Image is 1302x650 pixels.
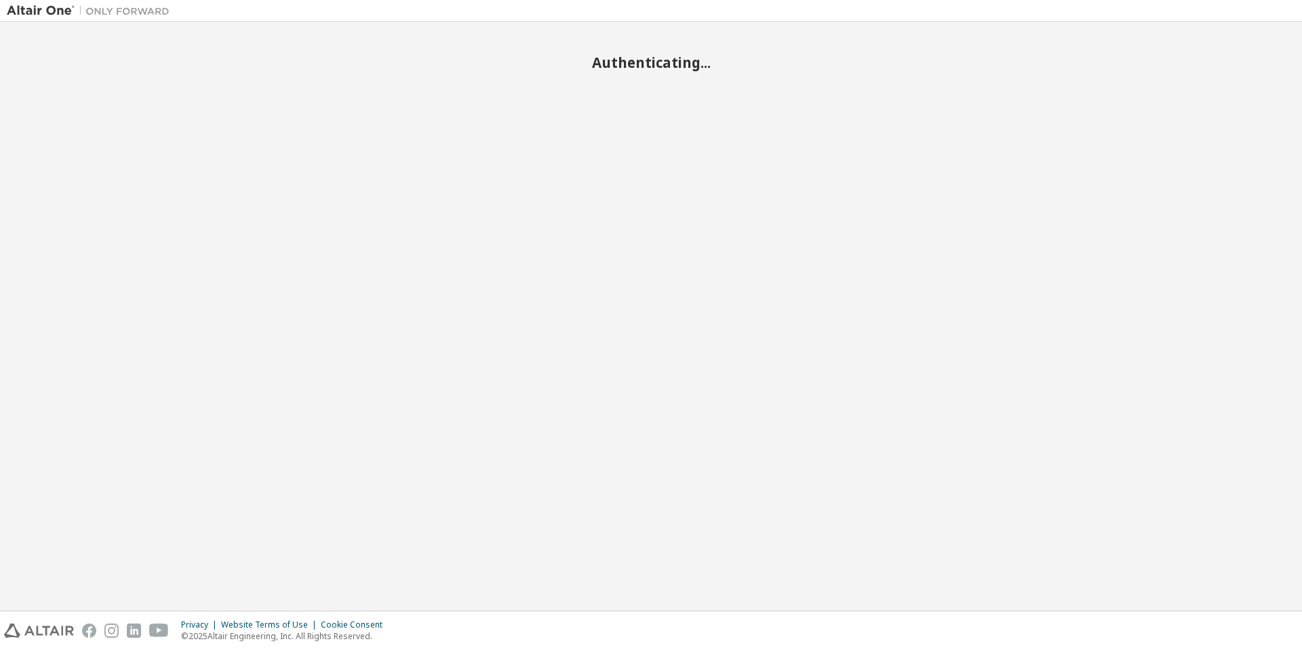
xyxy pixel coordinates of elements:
[127,624,141,638] img: linkedin.svg
[4,624,74,638] img: altair_logo.svg
[181,619,221,630] div: Privacy
[82,624,96,638] img: facebook.svg
[321,619,391,630] div: Cookie Consent
[181,630,391,642] p: © 2025 Altair Engineering, Inc. All Rights Reserved.
[104,624,119,638] img: instagram.svg
[7,4,176,18] img: Altair One
[221,619,321,630] div: Website Terms of Use
[149,624,169,638] img: youtube.svg
[7,54,1295,71] h2: Authenticating...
